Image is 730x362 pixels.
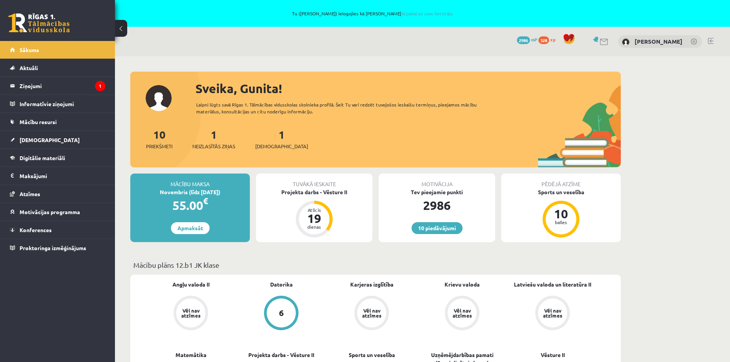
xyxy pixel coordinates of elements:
a: Vēsture II [541,351,565,359]
a: Krievu valoda [445,280,480,288]
span: Atzīmes [20,190,40,197]
div: balles [550,220,573,224]
a: Atzīmes [10,185,105,203]
div: dienas [303,224,326,229]
a: Proktoringa izmēģinājums [10,239,105,257]
a: 10 piedāvājumi [412,222,463,234]
a: Sports un veselība 10 balles [501,188,621,239]
div: Projekta darbs - Vēsture II [256,188,372,196]
div: Atlicis [303,208,326,212]
div: Pēdējā atzīme [501,174,621,188]
div: Tuvākā ieskaite [256,174,372,188]
a: Datorika [270,280,293,288]
div: Vēl nav atzīmes [180,308,202,318]
div: Vēl nav atzīmes [451,308,473,318]
a: Mācību resursi [10,113,105,131]
a: 1Neizlasītās ziņas [192,128,235,150]
span: Digitālie materiāli [20,154,65,161]
a: Aktuāli [10,59,105,77]
div: Laipni lūgts savā Rīgas 1. Tālmācības vidusskolas skolnieka profilā. Šeit Tu vari redzēt tuvojošo... [196,101,490,115]
a: Latviešu valoda un literatūra II [514,280,591,288]
a: Sākums [10,41,105,59]
a: Angļu valoda II [172,280,210,288]
a: 6 [236,296,326,332]
a: Vēl nav atzīmes [146,296,236,332]
span: 328 [538,36,549,44]
span: [DEMOGRAPHIC_DATA] [20,136,80,143]
a: Projekta darbs - Vēsture II [248,351,314,359]
span: Proktoringa izmēģinājums [20,244,86,251]
img: Gunita Juškeviča [622,38,630,46]
a: Konferences [10,221,105,239]
div: Vēl nav atzīmes [542,308,563,318]
a: Informatīvie ziņojumi [10,95,105,113]
div: Motivācija [379,174,495,188]
a: Sports un veselība [349,351,395,359]
a: Rīgas 1. Tālmācības vidusskola [8,13,70,33]
span: Neizlasītās ziņas [192,143,235,150]
a: Atpakaļ uz savu lietotāju [401,10,453,16]
span: Tu ([PERSON_NAME]) ielogojies kā [PERSON_NAME] [88,11,657,16]
a: Matemātika [176,351,207,359]
a: 1[DEMOGRAPHIC_DATA] [255,128,308,150]
a: Apmaksāt [171,222,210,234]
span: Konferences [20,226,52,233]
span: Motivācijas programma [20,208,80,215]
a: Vēl nav atzīmes [507,296,598,332]
a: Digitālie materiāli [10,149,105,167]
div: Mācību maksa [130,174,250,188]
div: 2986 [379,196,495,215]
span: Aktuāli [20,64,38,71]
a: Motivācijas programma [10,203,105,221]
a: [DEMOGRAPHIC_DATA] [10,131,105,149]
div: 55.00 [130,196,250,215]
a: 328 xp [538,36,559,43]
span: 2986 [517,36,530,44]
span: € [203,195,208,206]
div: 19 [303,212,326,224]
legend: Informatīvie ziņojumi [20,95,105,113]
a: 2986 mP [517,36,537,43]
div: Vēl nav atzīmes [361,308,382,318]
div: Sveika, Gunita! [195,79,621,98]
span: Sākums [20,46,39,53]
span: Mācību resursi [20,118,57,125]
a: Maksājumi [10,167,105,185]
p: Mācību plāns 12.b1 JK klase [133,260,618,270]
span: [DEMOGRAPHIC_DATA] [255,143,308,150]
a: Vēl nav atzīmes [417,296,507,332]
div: Sports un veselība [501,188,621,196]
a: Ziņojumi1 [10,77,105,95]
a: [PERSON_NAME] [635,38,682,45]
div: Novembris (līdz [DATE]) [130,188,250,196]
a: 10Priekšmeti [146,128,172,150]
a: Vēl nav atzīmes [326,296,417,332]
span: Priekšmeti [146,143,172,150]
legend: Ziņojumi [20,77,105,95]
a: Karjeras izglītība [350,280,394,288]
legend: Maksājumi [20,167,105,185]
span: mP [531,36,537,43]
div: Tev pieejamie punkti [379,188,495,196]
span: xp [550,36,555,43]
a: Projekta darbs - Vēsture II Atlicis 19 dienas [256,188,372,239]
i: 1 [95,81,105,91]
div: 10 [550,208,573,220]
div: 6 [279,309,284,317]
